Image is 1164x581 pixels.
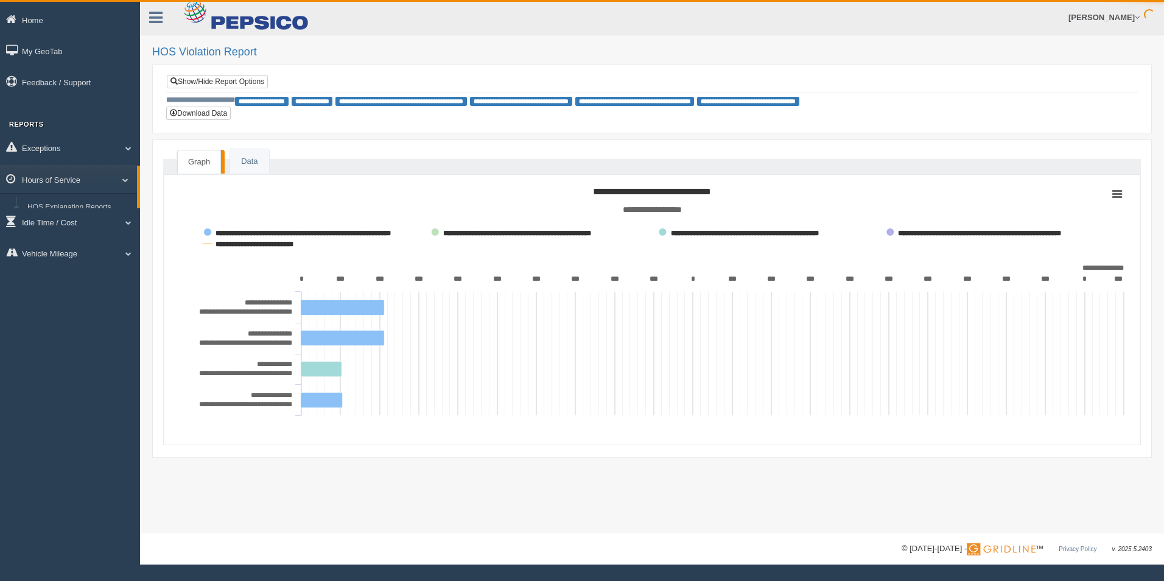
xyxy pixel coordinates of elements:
[22,197,137,219] a: HOS Explanation Reports
[967,543,1036,555] img: Gridline
[1059,546,1096,552] a: Privacy Policy
[166,107,231,120] button: Download Data
[177,150,221,174] a: Graph
[152,46,1152,58] h2: HOS Violation Report
[230,149,268,174] a: Data
[167,75,268,88] a: Show/Hide Report Options
[902,543,1152,555] div: © [DATE]-[DATE] - ™
[1112,546,1152,552] span: v. 2025.5.2403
